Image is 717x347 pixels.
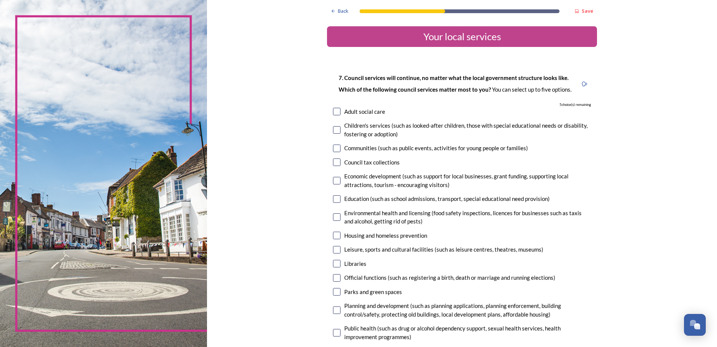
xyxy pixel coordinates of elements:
[339,86,571,94] p: You can select up to five options.
[582,8,593,14] strong: Save
[339,86,492,93] strong: Which of the following council services matter most to you?
[344,288,402,296] div: Parks and green spaces
[344,158,400,167] div: Council tax collections
[344,209,591,226] div: Environmental health and licensing (food safety inspections, licences for businesses such as taxi...
[344,245,543,254] div: Leisure, sports and cultural facilities (such as leisure centres, theatres, museums)
[344,231,427,240] div: Housing and homeless prevention
[330,29,594,44] div: Your local services
[344,144,528,152] div: Communities (such as public events, activities for young people or families)
[344,121,591,138] div: Children's services (such as looked-after children, those with special educational needs or disab...
[344,195,550,203] div: Education (such as school admissions, transport, special educational need provision)
[344,273,555,282] div: Official functions (such as registering a birth, death or marriage and running elections)
[338,8,348,15] span: Back
[559,102,591,107] span: 5 choice(s) remaining
[344,107,385,116] div: Adult social care
[344,259,366,268] div: Libraries
[339,74,568,81] strong: 7. Council services will continue, no matter what the local government structure looks like.
[684,314,706,336] button: Open Chat
[344,302,591,318] div: Planning and development (such as planning applications, planning enforcement, building control/s...
[344,324,591,341] div: Public health (such as drug or alcohol dependency support, sexual health services, health improve...
[344,172,591,189] div: Economic development (such as support for local businesses, grant funding, supporting local attra...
